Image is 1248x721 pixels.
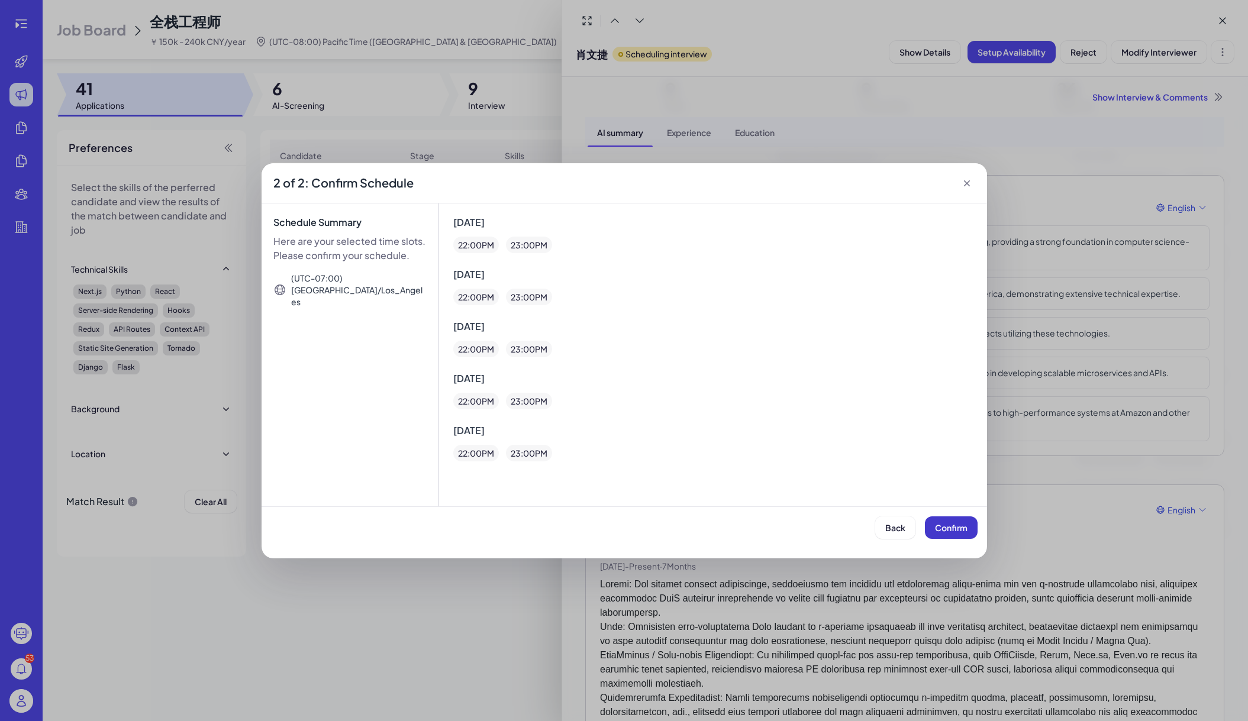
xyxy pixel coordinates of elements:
[458,395,494,407] div: 22 :00 PM
[273,215,426,229] p: Schedule Summary
[885,522,905,533] span: Back
[925,516,978,539] button: Confirm
[458,291,494,303] div: 22 :00 PM
[453,215,978,229] div: [DATE]
[453,319,978,334] div: [DATE]
[453,267,978,282] div: [DATE]
[458,239,494,251] div: 22 :00 PM
[291,272,426,308] div: (UTC-07:00) [GEOGRAPHIC_DATA]/Los_Angeles
[453,423,978,438] div: [DATE]
[511,291,547,303] div: 23 :00 PM
[511,343,547,355] div: 23 :00 PM
[511,239,547,251] div: 23 :00 PM
[935,522,968,533] span: Confirm
[273,174,414,191] span: 2 of 2: Confirm Schedule
[511,395,547,407] div: 23 :00 PM
[875,516,915,539] button: Back
[273,234,426,263] p: Here are your selected time slots. Please confirm your schedule.
[453,371,978,386] div: [DATE]
[458,343,494,355] div: 22 :00 PM
[458,447,494,459] div: 22 :00 PM
[511,447,547,459] div: 23 :00 PM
